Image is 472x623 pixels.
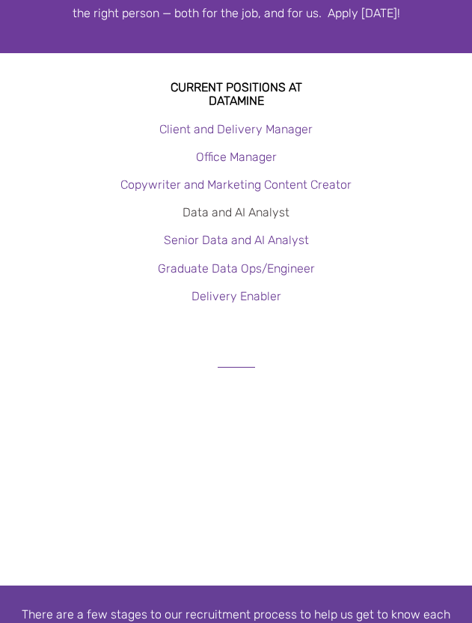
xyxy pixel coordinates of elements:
a: Copywriter and Marketing Content Creator [120,177,352,192]
a: Data and AI Analyst [183,205,289,219]
strong: Current Positions at datamine [171,80,302,108]
a: Graduate Data Ops/Engineer [158,261,315,276]
a: Client and Delivery Manager [159,122,313,136]
a: Office Manager [196,150,277,164]
a: Delivery Enabler [191,289,281,303]
a: Senior Data and AI Analyst [164,233,309,247]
